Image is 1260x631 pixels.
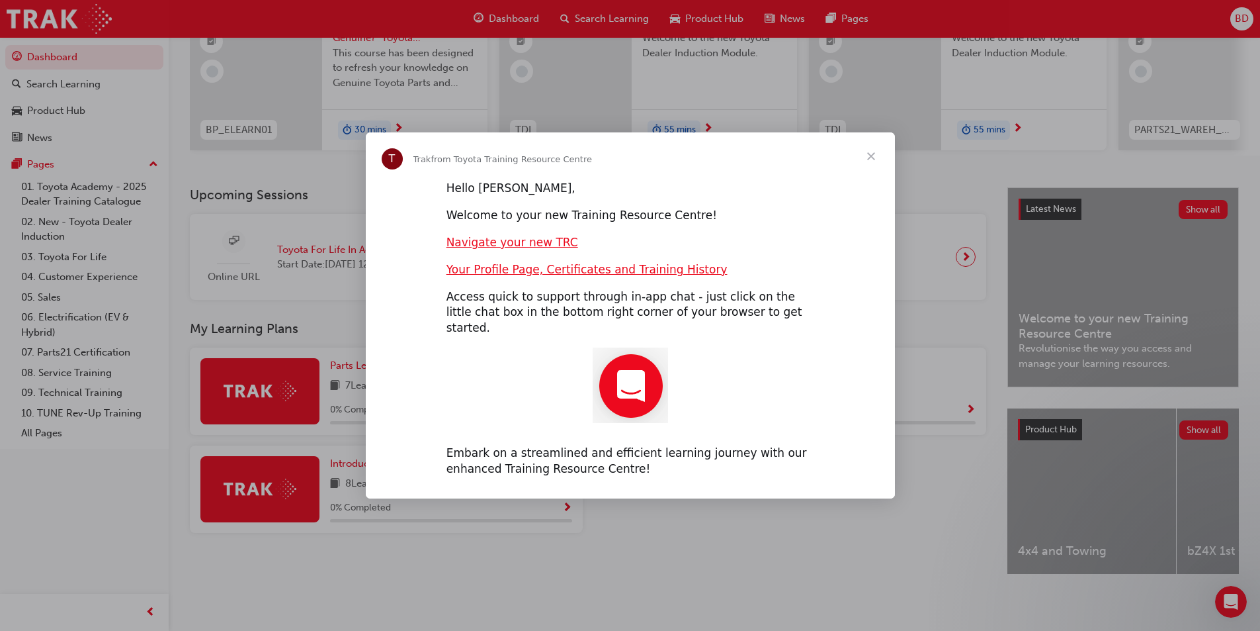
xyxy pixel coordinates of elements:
span: Trak [413,154,431,164]
a: Your Profile Page, Certificates and Training History [446,263,728,276]
span: Close [847,132,895,180]
div: Access quick to support through in-app chat - just click on the little chat box in the bottom rig... [446,289,814,336]
div: Hello [PERSON_NAME], [446,181,814,197]
div: Welcome to your new Training Resource Centre! [446,208,814,224]
span: from Toyota Training Resource Centre [431,154,592,164]
div: Embark on a streamlined and efficient learning journey with our enhanced Training Resource Centre! [446,446,814,477]
div: Profile image for Trak [382,148,403,170]
a: Navigate your new TRC [446,236,578,249]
